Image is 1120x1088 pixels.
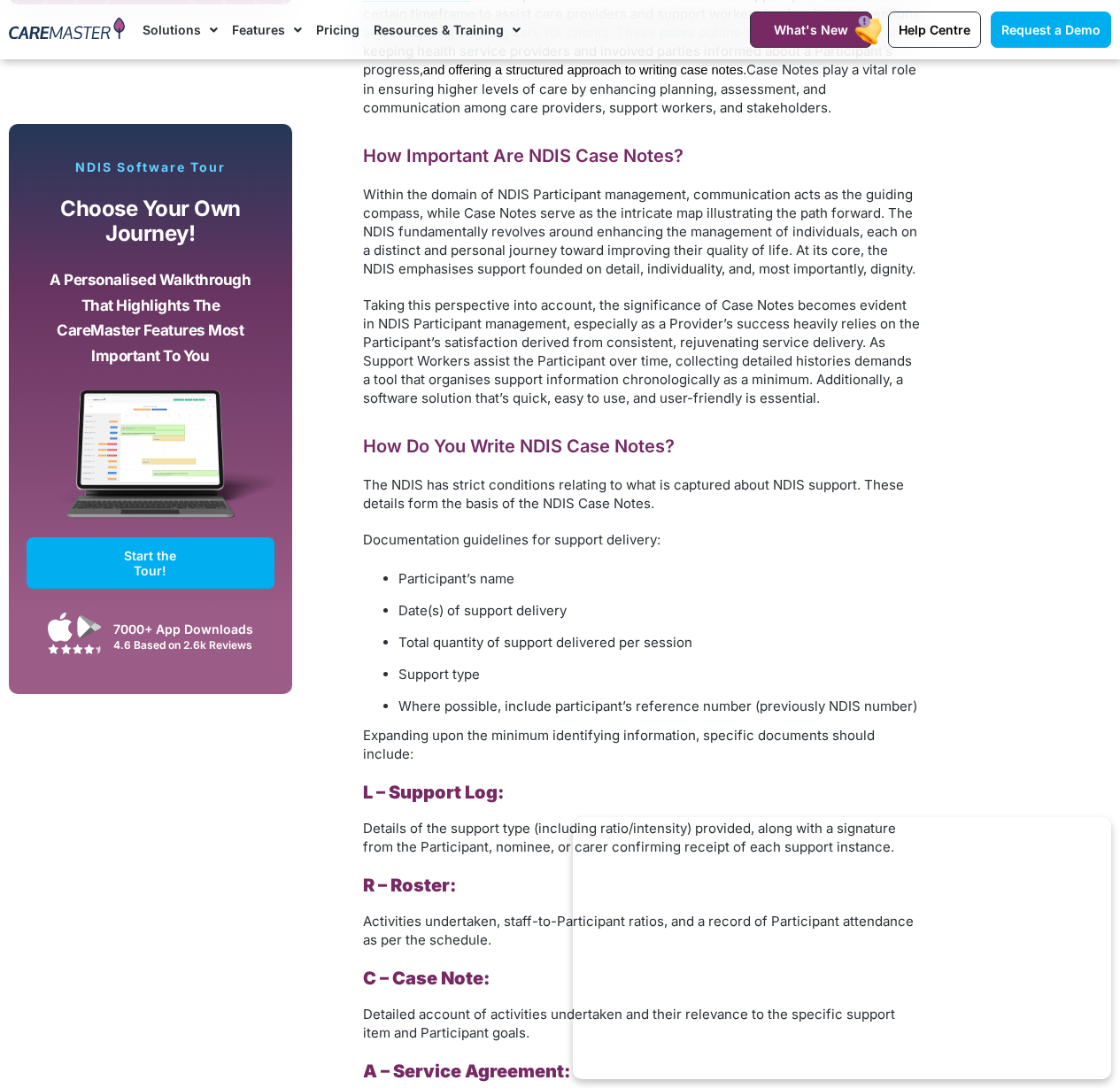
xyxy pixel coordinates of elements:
span: Activities undertaken, staff-to-Participant ratios, and a record of Participant attendance as per... [363,913,914,948]
b: C – Case Note: [363,968,490,989]
span: Date(s) of support delivery [398,602,567,619]
h2: How Important Are NDIS Case Notes? [363,144,921,167]
span: Within the domain of NDIS Participant management, communication acts as the guiding compass, whil... [363,186,917,277]
p: A personalised walkthrough that highlights the CareMaster features most important to you [40,267,261,368]
span: Where possible, include participant’s reference number (previously NDIS number) [398,698,917,714]
div: 4.6 Based on 2.6k Reviews [113,638,265,652]
img: Apple App Store Icon [48,612,73,642]
span: Detailed account of activities undertaken and their relevance to the specific support item and Pa... [363,1006,895,1041]
b: R – Roster: [363,875,456,896]
b: A – Service Agreement: [363,1061,570,1082]
span: Participant’s name [398,570,514,587]
img: Google Play Store App Review Stars [48,644,101,654]
b: L – Support Log: [363,782,504,803]
span: Details of the support type (including ratio/intensity) provided, along with a signature from the... [363,820,896,855]
span: and offering a structured approach to writing case notes. [423,63,747,77]
div: 7000+ App Downloads [113,620,265,638]
span: Taking this perspective into account, the significance of Case Notes becomes evident in NDIS Part... [363,297,920,406]
span: Start the Tour! [108,548,193,578]
p: NDIS Software Tour [27,159,274,175]
span: Help Centre [899,22,970,37]
iframe: Popup CTA [573,817,1111,1079]
h2: How Do You Write NDIS Case Notes? [363,435,921,458]
p: Expanding upon the minimum identifying information, specific documents should include: [363,726,921,763]
img: CareMaster Software Mockup on Screen [27,390,274,537]
a: Help Centre [888,12,981,48]
img: Google Play App Icon [77,613,102,640]
span: Request a Demo [1001,22,1101,37]
span: Support type [398,666,480,683]
span: Total quantity of support delivered per session [398,634,692,651]
a: Start the Tour! [27,537,274,589]
img: CareMaster Logo [9,17,125,42]
a: Request a Demo [991,12,1111,48]
p: Choose your own journey! [40,197,261,247]
span: Documentation guidelines for support delivery: [363,531,660,548]
span: The NDIS has strict conditions relating to what is captured about NDIS support. These details for... [363,476,904,512]
a: What's New [750,12,872,48]
span: What's New [774,22,848,37]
